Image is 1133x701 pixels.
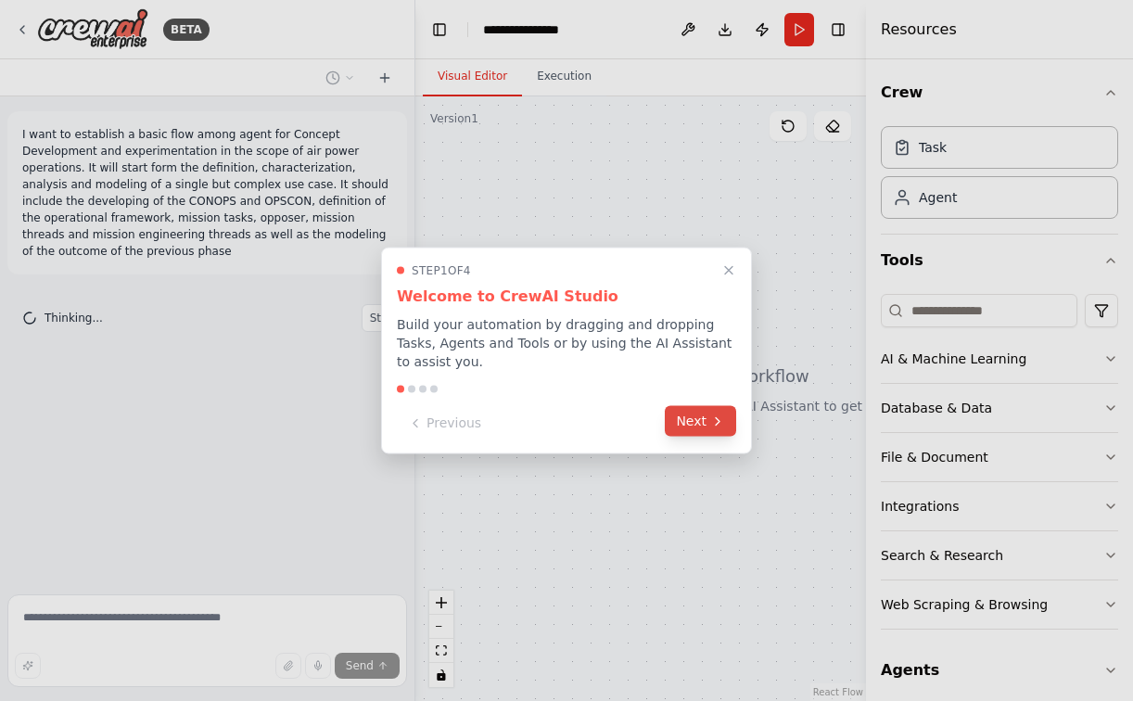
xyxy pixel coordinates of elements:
button: Previous [397,408,492,439]
span: Step 1 of 4 [412,263,471,278]
button: Hide left sidebar [426,17,452,43]
h3: Welcome to CrewAI Studio [397,286,736,308]
p: Build your automation by dragging and dropping Tasks, Agents and Tools or by using the AI Assista... [397,315,736,371]
button: Next [665,406,736,437]
button: Close walkthrough [718,260,740,282]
